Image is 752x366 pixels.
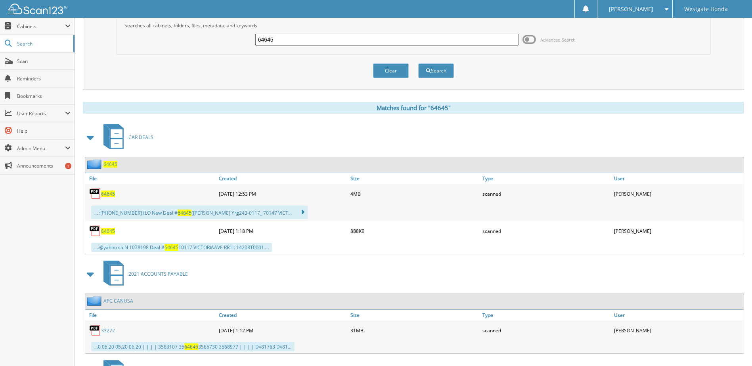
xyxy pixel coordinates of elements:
img: PDF.png [89,188,101,200]
a: APC CANUSA [103,297,133,304]
div: scanned [480,186,612,202]
div: ... :[PHONE_NUMBER] (LO New Deal # ([PERSON_NAME] Yrg243-0117_ 70147 VICT... [91,206,308,219]
span: Cabinets [17,23,65,30]
div: [PERSON_NAME] [612,223,744,239]
a: 2021 ACCOUNTS PAYABLE [99,258,188,290]
a: File [85,310,217,320]
div: [PERSON_NAME] [612,186,744,202]
span: Scan [17,58,71,65]
a: Type [480,173,612,184]
button: Search [418,63,454,78]
div: [DATE] 1:18 PM [217,223,348,239]
span: Admin Menu [17,145,65,152]
div: [DATE] 12:53 PM [217,186,348,202]
img: PDF.png [89,225,101,237]
img: folder2.png [87,296,103,306]
a: Type [480,310,612,320]
a: 33272 [101,327,115,334]
a: User [612,310,744,320]
span: 64645 [184,343,198,350]
span: Search [17,40,69,47]
div: scanned [480,322,612,338]
a: Size [348,310,480,320]
span: Reminders [17,75,71,82]
div: 1 [65,163,71,169]
a: 64645 [101,191,115,197]
div: 4MB [348,186,480,202]
a: Created [217,173,348,184]
span: Advanced Search [540,37,576,43]
div: 888KB [348,223,480,239]
span: Westgate Honda [684,7,728,11]
div: Matches found for "64645" [83,102,744,114]
a: 64645 [101,228,115,234]
a: Size [348,173,480,184]
img: folder2.png [87,159,103,169]
span: CAR DEALS [128,134,153,141]
div: [DATE] 1:12 PM [217,322,348,338]
div: ...0 05,20 05,20 06,20 | | | | 3563107 35 3565730 3568977 | | | | Dv81763 Dv81... [91,342,295,351]
span: Help [17,128,71,134]
div: scanned [480,223,612,239]
a: Created [217,310,348,320]
img: scan123-logo-white.svg [8,4,67,14]
a: 64645 [103,161,117,168]
button: Clear [373,63,409,78]
span: 64645 [178,210,191,216]
a: User [612,173,744,184]
span: Announcements [17,162,71,169]
img: PDF.png [89,324,101,336]
span: [PERSON_NAME] [609,7,653,11]
div: Searches all cabinets, folders, files, metadata, and keywords [121,22,706,29]
span: Bookmarks [17,93,71,99]
div: ... @yahoo ca N 1078198 Deal # 10117 VICTORIAAVE RR1 t 1420RT0001 ... [91,243,272,252]
span: 2021 ACCOUNTS PAYABLE [128,271,188,277]
div: [PERSON_NAME] [612,322,744,338]
a: File [85,173,217,184]
div: 31MB [348,322,480,338]
span: 64645 [165,244,178,251]
span: User Reports [17,110,65,117]
a: CAR DEALS [99,122,153,153]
